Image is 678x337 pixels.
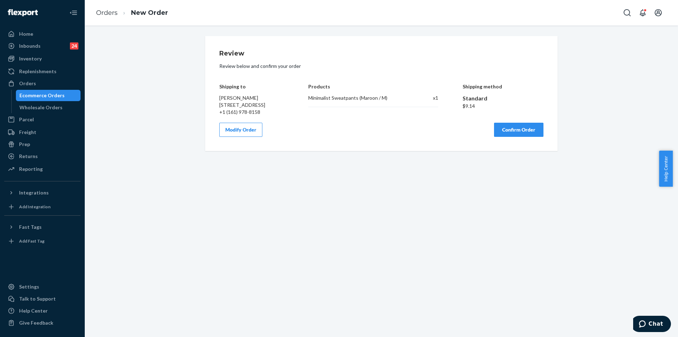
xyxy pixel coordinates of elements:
div: Home [19,30,33,37]
a: New Order [131,9,168,17]
p: Review below and confirm your order [219,63,543,70]
a: Inventory [4,53,81,64]
button: Confirm Order [494,123,543,137]
h4: Products [308,84,438,89]
a: Add Integration [4,201,81,213]
button: Integrations [4,187,81,198]
h4: Shipping to [219,84,284,89]
div: Returns [19,153,38,160]
button: Open account menu [651,6,665,20]
a: Replenishments [4,66,81,77]
div: Inbounds [19,42,41,50]
a: Add Fast Tag [4,236,81,247]
a: Home [4,28,81,40]
div: Orders [19,80,36,87]
div: Settings [19,283,39,290]
a: Settings [4,281,81,292]
button: Talk to Support [4,293,81,304]
a: Reporting [4,163,81,175]
h1: Review [219,50,543,57]
div: Give Feedback [19,319,53,326]
div: Freight [19,129,36,136]
div: Standard [463,94,544,103]
div: Fast Tags [19,223,42,231]
a: Parcel [4,114,81,125]
button: Close Navigation [66,6,81,20]
a: Prep [4,139,81,150]
div: Wholesale Orders [19,104,63,111]
div: Add Fast Tag [19,238,44,244]
a: Returns [4,151,81,162]
button: Give Feedback [4,317,81,329]
a: Ecommerce Orders [16,90,81,101]
div: Reporting [19,165,43,173]
span: [PERSON_NAME] [STREET_ADDRESS] [219,95,265,108]
img: Flexport logo [8,9,38,16]
button: Modify Order [219,123,262,137]
div: Help Center [19,307,48,314]
a: Help Center [4,305,81,316]
a: Orders [4,78,81,89]
div: x 1 [418,94,438,101]
ol: breadcrumbs [90,2,174,23]
div: Add Integration [19,204,50,210]
div: Inventory [19,55,42,62]
div: $9.14 [463,103,544,110]
div: Ecommerce Orders [19,92,65,99]
div: Parcel [19,116,34,123]
a: Inbounds24 [4,40,81,52]
button: Open notifications [636,6,650,20]
div: Integrations [19,189,49,196]
button: Help Center [659,151,673,187]
a: Wholesale Orders [16,102,81,113]
div: Prep [19,141,30,148]
div: 24 [70,42,78,50]
a: Orders [96,9,118,17]
div: Minimalist Sweatpants (Maroon / M) [308,94,410,101]
div: Talk to Support [19,295,56,302]
button: Fast Tags [4,221,81,233]
h4: Shipping method [463,84,544,89]
div: Replenishments [19,68,56,75]
button: Open Search Box [620,6,634,20]
iframe: Opens a widget where you can chat to one of our agents [633,316,671,333]
div: +1 (161) 978-8158 [219,109,284,116]
a: Freight [4,127,81,138]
